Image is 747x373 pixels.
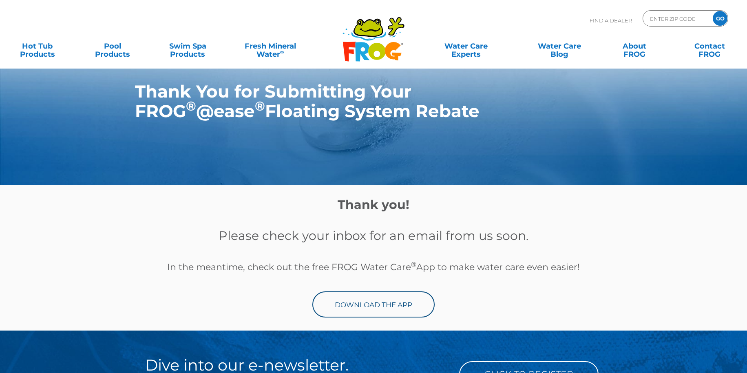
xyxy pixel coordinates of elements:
[129,229,618,243] h3: Please check your inbox for an email from us soon.
[280,49,284,55] sup: ∞
[411,260,416,269] sup: ®
[8,38,66,54] a: Hot TubProducts
[418,38,513,54] a: Water CareExperts
[649,13,704,24] input: Zip Code Form
[255,98,265,114] sup: ®
[129,260,618,274] h4: In the meantime, check out the free FROG Water Care App to make water care even easier!
[135,82,574,121] h1: Thank You for Submitting Your FROG @ease Floating System Rebate
[338,197,409,212] strong: Thank you!
[530,38,588,54] a: Water CareBlog
[83,38,141,54] a: PoolProducts
[186,98,196,114] sup: ®
[713,11,727,26] input: GO
[312,291,435,317] a: Download the App
[590,10,632,31] p: Find A Dealer
[159,38,217,54] a: Swim SpaProducts
[605,38,663,54] a: AboutFROG
[681,38,739,54] a: ContactFROG
[234,38,307,54] a: Fresh MineralWater∞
